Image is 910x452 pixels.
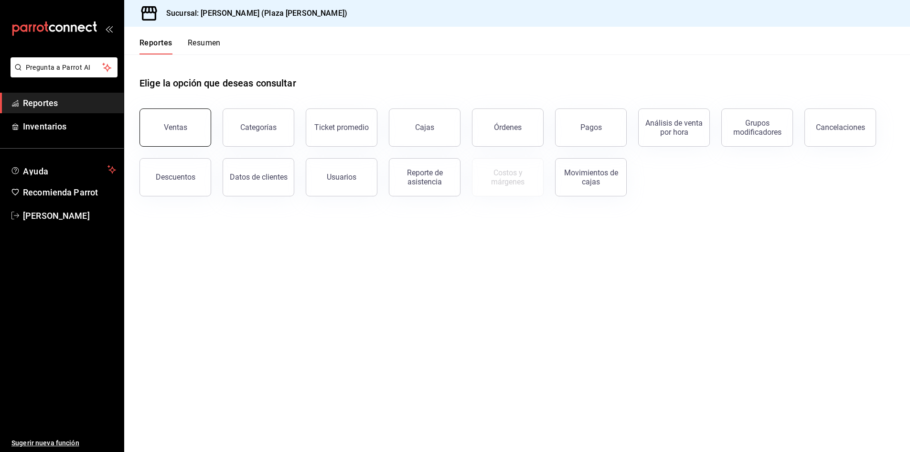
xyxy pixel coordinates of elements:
div: Ticket promedio [314,123,369,132]
div: Cancelaciones [816,123,865,132]
button: Pregunta a Parrot AI [11,57,118,77]
button: Descuentos [139,158,211,196]
div: Análisis de venta por hora [644,118,704,137]
button: Datos de clientes [223,158,294,196]
div: Reporte de asistencia [395,168,454,186]
div: Usuarios [327,172,356,182]
div: navigation tabs [139,38,221,54]
button: Categorías [223,108,294,147]
button: Reporte de asistencia [389,158,460,196]
div: Costos y márgenes [478,168,537,186]
div: Pagos [580,123,602,132]
div: Datos de clientes [230,172,288,182]
button: Grupos modificadores [721,108,793,147]
h1: Elige la opción que deseas consultar [139,76,296,90]
span: Pregunta a Parrot AI [26,63,103,73]
span: Recomienda Parrot [23,186,116,199]
div: Descuentos [156,172,195,182]
button: Análisis de venta por hora [638,108,710,147]
button: Cancelaciones [804,108,876,147]
div: Grupos modificadores [728,118,787,137]
div: Cajas [415,122,435,133]
button: Reportes [139,38,172,54]
span: [PERSON_NAME] [23,209,116,222]
button: Contrata inventarios para ver este reporte [472,158,544,196]
button: Pagos [555,108,627,147]
a: Pregunta a Parrot AI [7,69,118,79]
span: Inventarios [23,120,116,133]
div: Categorías [240,123,277,132]
div: Órdenes [494,123,522,132]
h3: Sucursal: [PERSON_NAME] (Plaza [PERSON_NAME]) [159,8,347,19]
span: Ayuda [23,164,104,175]
a: Cajas [389,108,460,147]
button: Usuarios [306,158,377,196]
button: Resumen [188,38,221,54]
button: Ticket promedio [306,108,377,147]
button: Movimientos de cajas [555,158,627,196]
button: Órdenes [472,108,544,147]
button: open_drawer_menu [105,25,113,32]
button: Ventas [139,108,211,147]
span: Sugerir nueva función [11,438,116,448]
span: Reportes [23,97,116,109]
div: Ventas [164,123,187,132]
div: Movimientos de cajas [561,168,621,186]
